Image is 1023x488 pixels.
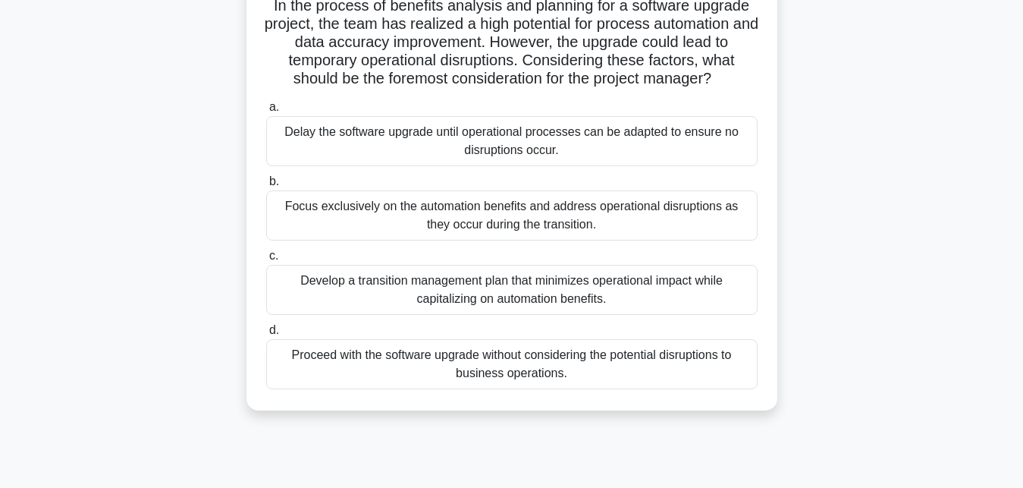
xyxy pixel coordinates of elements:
div: Focus exclusively on the automation benefits and address operational disruptions as they occur du... [266,190,758,241]
div: Delay the software upgrade until operational processes can be adapted to ensure no disruptions oc... [266,116,758,166]
span: a. [269,100,279,113]
span: d. [269,323,279,336]
div: Develop a transition management plan that minimizes operational impact while capitalizing on auto... [266,265,758,315]
span: c. [269,249,278,262]
span: b. [269,175,279,187]
div: Proceed with the software upgrade without considering the potential disruptions to business opera... [266,339,758,389]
